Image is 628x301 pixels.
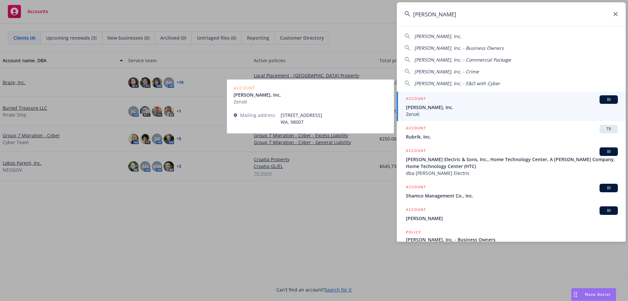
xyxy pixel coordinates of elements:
[397,121,626,144] a: ACCOUNTTRRubrik, Inc.
[406,236,618,243] span: [PERSON_NAME], Inc. - Business Owners
[414,80,500,86] span: [PERSON_NAME], Inc. - E&O with Cyber
[414,68,479,75] span: [PERSON_NAME], Inc. - Crime
[406,95,426,103] h5: ACCOUNT
[406,206,426,214] h5: ACCOUNT
[602,149,615,155] span: BI
[602,185,615,191] span: BI
[397,92,626,121] a: ACCOUNTBI[PERSON_NAME], Inc.Zenoti
[397,225,626,254] a: POLICY[PERSON_NAME], Inc. - Business Owners
[414,33,462,39] span: [PERSON_NAME], Inc.
[397,144,626,180] a: ACCOUNTBI[PERSON_NAME] Electric & Sons, Inc., Home Technology Center, A [PERSON_NAME] Company, Ho...
[406,215,618,222] span: [PERSON_NAME]
[406,156,618,170] span: [PERSON_NAME] Electric & Sons, Inc., Home Technology Center, A [PERSON_NAME] Company, Home Techno...
[406,192,618,199] span: Shamco Management Co., Inc.
[602,208,615,214] span: BI
[602,97,615,103] span: BI
[585,292,611,297] span: Nova Assist
[397,203,626,225] a: ACCOUNTBI[PERSON_NAME]
[414,45,504,51] span: [PERSON_NAME], Inc. - Business Owners
[406,170,618,177] span: dba [PERSON_NAME] Electric
[406,125,426,133] h5: ACCOUNT
[406,229,421,235] h5: POLICY
[602,126,615,132] span: TR
[406,111,618,118] span: Zenoti
[406,104,618,111] span: [PERSON_NAME], Inc.
[406,133,618,140] span: Rubrik, Inc.
[414,57,511,63] span: [PERSON_NAME], Inc. - Commercial Package
[406,184,426,192] h5: ACCOUNT
[397,180,626,203] a: ACCOUNTBIShamco Management Co., Inc.
[571,288,580,301] div: Drag to move
[406,147,426,155] h5: ACCOUNT
[571,288,616,301] button: Nova Assist
[397,2,626,26] input: Search...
